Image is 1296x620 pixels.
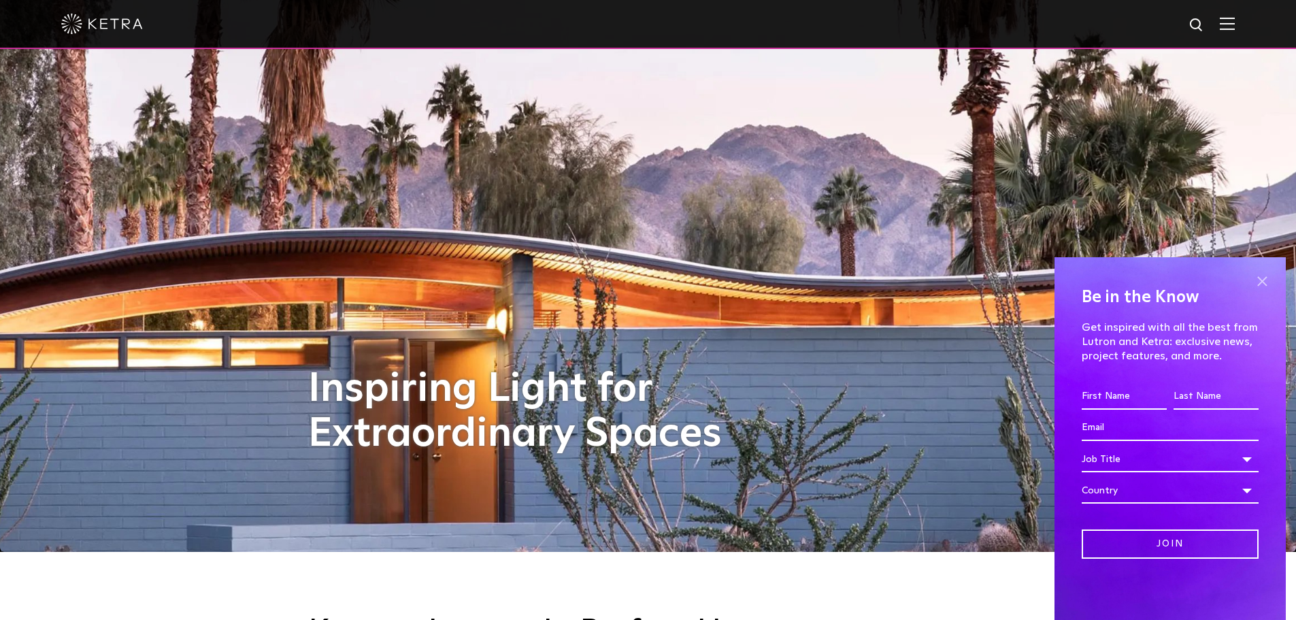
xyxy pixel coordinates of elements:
[1082,529,1259,559] input: Join
[1220,17,1235,30] img: Hamburger%20Nav.svg
[1082,321,1259,363] p: Get inspired with all the best from Lutron and Ketra: exclusive news, project features, and more.
[1082,284,1259,310] h4: Be in the Know
[1082,415,1259,441] input: Email
[1189,17,1206,34] img: search icon
[1082,384,1167,410] input: First Name
[308,367,750,457] h1: Inspiring Light for Extraordinary Spaces
[1082,446,1259,472] div: Job Title
[61,14,143,34] img: ketra-logo-2019-white
[1174,384,1259,410] input: Last Name
[1082,478,1259,504] div: Country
